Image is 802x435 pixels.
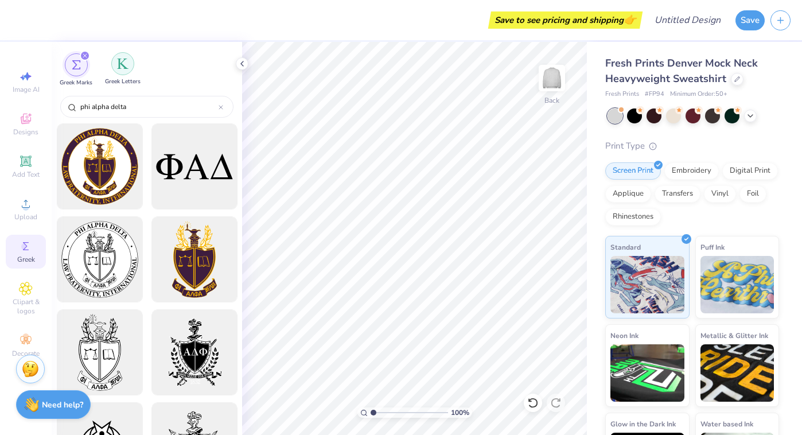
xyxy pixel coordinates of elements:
[17,255,35,264] span: Greek
[14,212,37,222] span: Upload
[610,241,641,253] span: Standard
[704,185,736,203] div: Vinyl
[610,329,639,341] span: Neon Ink
[605,208,661,226] div: Rhinestones
[605,56,758,86] span: Fresh Prints Denver Mock Neck Heavyweight Sweatshirt
[105,52,141,86] div: filter for Greek Letters
[6,297,46,316] span: Clipart & logos
[645,90,664,99] span: # FP94
[60,79,92,87] span: Greek Marks
[491,11,640,29] div: Save to see pricing and shipping
[664,162,719,180] div: Embroidery
[624,13,636,26] span: 👉
[12,170,40,179] span: Add Text
[700,329,768,341] span: Metallic & Glitter Ink
[105,53,141,87] button: filter button
[42,399,83,410] strong: Need help?
[700,344,774,402] img: Metallic & Glitter Ink
[605,185,651,203] div: Applique
[610,418,676,430] span: Glow in the Dark Ink
[700,418,753,430] span: Water based Ink
[605,90,639,99] span: Fresh Prints
[60,53,92,87] button: filter button
[610,344,684,402] img: Neon Ink
[544,95,559,106] div: Back
[79,101,219,112] input: Try "Alpha"
[655,185,700,203] div: Transfers
[700,241,725,253] span: Puff Ink
[739,185,766,203] div: Foil
[670,90,727,99] span: Minimum Order: 50 +
[610,256,684,313] img: Standard
[60,53,92,87] div: filter for Greek Marks
[451,407,469,418] span: 100 %
[105,77,141,86] span: Greek Letters
[605,162,661,180] div: Screen Print
[605,139,779,153] div: Print Type
[700,256,774,313] img: Puff Ink
[13,85,40,94] span: Image AI
[722,162,778,180] div: Digital Print
[72,60,81,69] img: Greek Marks Image
[117,58,129,69] img: Greek Letters Image
[540,67,563,90] img: Back
[12,349,40,358] span: Decorate
[13,127,38,137] span: Designs
[735,10,765,30] button: Save
[645,9,730,32] input: Untitled Design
